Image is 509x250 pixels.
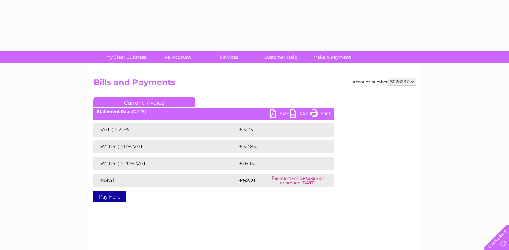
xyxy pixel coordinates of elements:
a: Print [310,109,331,119]
h2: Bills and Payments [93,78,416,90]
a: Current Invoice [93,97,195,107]
b: Statement Date: [97,109,132,114]
td: Payment will be taken on or around [DATE] [262,174,334,187]
a: Pay Here [93,191,126,202]
td: £32.84 [238,140,320,153]
a: Make A Payment [304,51,360,63]
div: [DATE] [93,109,334,114]
div: Account number [353,78,416,86]
td: £3.23 [238,123,318,137]
a: Customer Help [253,51,309,63]
td: Water @ 20% VAT [93,157,238,170]
td: VAT @ 20% [93,123,238,137]
td: Water @ 0% VAT [93,140,238,153]
a: CSV [290,109,310,119]
td: £16.14 [238,157,319,170]
strong: £52.21 [239,177,255,184]
strong: Total [100,177,114,184]
a: My Account [150,51,206,63]
a: My Clear Business [98,51,154,63]
a: Services [201,51,257,63]
a: PDF [270,109,290,119]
